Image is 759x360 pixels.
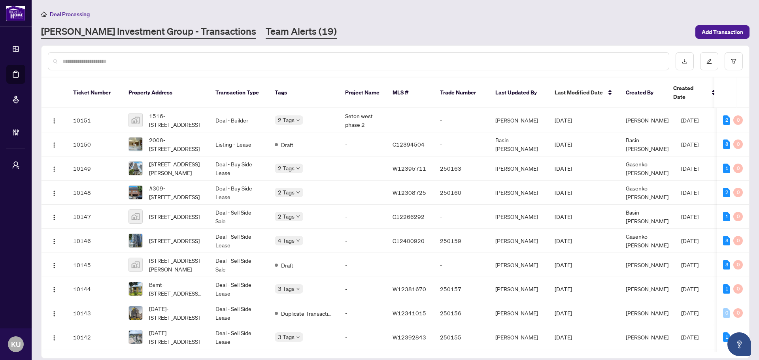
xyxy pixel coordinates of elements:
[489,229,548,253] td: [PERSON_NAME]
[723,284,730,294] div: 1
[149,256,203,273] span: [STREET_ADDRESS][PERSON_NAME]
[67,325,122,349] td: 10142
[555,117,572,124] span: [DATE]
[51,311,57,317] img: Logo
[51,286,57,293] img: Logo
[129,210,142,223] img: thumbnail-img
[209,205,268,229] td: Deal - Sell Side Sale
[489,325,548,349] td: [PERSON_NAME]
[296,287,300,291] span: down
[733,236,743,245] div: 0
[51,262,57,269] img: Logo
[339,253,386,277] td: -
[434,253,489,277] td: -
[339,277,386,301] td: -
[296,190,300,194] span: down
[555,261,572,268] span: [DATE]
[129,282,142,296] img: thumbnail-img
[386,77,434,108] th: MLS #
[626,285,668,292] span: [PERSON_NAME]
[555,88,603,97] span: Last Modified Date
[48,331,60,343] button: Logo
[681,261,699,268] span: [DATE]
[129,306,142,320] img: thumbnail-img
[489,156,548,181] td: [PERSON_NAME]
[12,161,20,169] span: user-switch
[296,166,300,170] span: down
[489,181,548,205] td: [PERSON_NAME]
[700,52,718,70] button: edit
[489,277,548,301] td: [PERSON_NAME]
[555,309,572,317] span: [DATE]
[296,239,300,243] span: down
[209,181,268,205] td: Deal - Buy Side Lease
[626,309,668,317] span: [PERSON_NAME]
[682,58,687,64] span: download
[209,277,268,301] td: Deal - Sell Side Lease
[67,205,122,229] td: 10147
[434,277,489,301] td: 250157
[393,141,425,148] span: C12394504
[555,334,572,341] span: [DATE]
[339,156,386,181] td: -
[706,58,712,64] span: edit
[339,181,386,205] td: -
[555,285,572,292] span: [DATE]
[673,84,706,101] span: Created Date
[723,164,730,173] div: 1
[725,52,743,70] button: filter
[209,108,268,132] td: Deal - Builder
[51,142,57,148] img: Logo
[339,301,386,325] td: -
[48,114,60,126] button: Logo
[555,141,572,148] span: [DATE]
[393,334,426,341] span: W12392843
[681,165,699,172] span: [DATE]
[48,210,60,223] button: Logo
[51,166,57,172] img: Logo
[209,77,268,108] th: Transaction Type
[434,132,489,156] td: -
[296,335,300,339] span: down
[149,184,203,201] span: #309-[STREET_ADDRESS]
[51,118,57,124] img: Logo
[393,165,426,172] span: W12395711
[434,301,489,325] td: 250156
[733,139,743,149] div: 0
[626,261,668,268] span: [PERSON_NAME]
[548,77,619,108] th: Last Modified Date
[48,162,60,175] button: Logo
[149,111,203,129] span: 1516-[STREET_ADDRESS]
[733,164,743,173] div: 0
[555,237,572,244] span: [DATE]
[209,301,268,325] td: Deal - Sell Side Lease
[48,283,60,295] button: Logo
[67,156,122,181] td: 10149
[67,108,122,132] td: 10151
[733,308,743,318] div: 0
[67,277,122,301] td: 10144
[723,308,730,318] div: 0
[67,77,122,108] th: Ticket Number
[723,212,730,221] div: 1
[723,332,730,342] div: 1
[6,6,25,21] img: logo
[278,236,295,245] span: 4 Tags
[149,280,203,298] span: Bsmt-[STREET_ADDRESS][PERSON_NAME]
[51,335,57,341] img: Logo
[339,205,386,229] td: -
[489,205,548,229] td: [PERSON_NAME]
[339,108,386,132] td: Seton west phase 2
[209,156,268,181] td: Deal - Buy Side Lease
[555,213,572,220] span: [DATE]
[733,188,743,197] div: 0
[626,233,668,249] span: Gasenko [PERSON_NAME]
[268,77,339,108] th: Tags
[702,26,743,38] span: Add Transaction
[434,181,489,205] td: 250160
[67,132,122,156] td: 10150
[489,108,548,132] td: [PERSON_NAME]
[41,25,256,39] a: [PERSON_NAME] Investment Group - Transactions
[619,77,667,108] th: Created By
[676,52,694,70] button: download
